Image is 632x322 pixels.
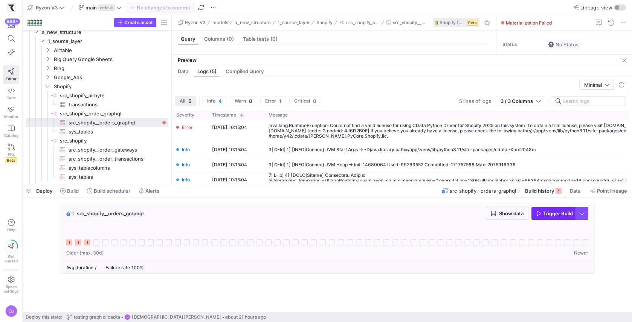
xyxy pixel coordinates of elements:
[26,28,168,37] div: Press SPACE to select this row.
[269,112,288,118] span: Message
[212,123,247,131] y42-timestamp-cell-renderer: [DATE] 10:15:04
[114,18,156,27] button: Create asset
[5,254,18,263] span: Get started
[6,95,16,100] span: Code
[548,41,554,48] img: No status
[499,210,524,216] span: Show data
[69,173,160,181] span: sys_tables​​​​​​​​​
[69,127,160,136] span: sys_tables​​​​​​​​​
[502,42,540,47] span: Status
[26,91,168,100] div: Press SPACE to select this row.
[182,146,190,153] span: Info
[178,57,197,63] span: Preview
[587,184,630,197] button: Point lineage
[543,210,573,216] span: Trigger Build
[204,37,234,41] span: Columns
[26,3,66,12] button: Ryzon V3
[226,69,264,74] span: Compiled Query
[36,188,52,194] span: Deploy
[313,98,316,104] span: 0
[185,20,206,25] span: Ryzon V3
[3,216,19,235] button: Help
[279,98,281,104] span: 1
[459,98,491,104] span: 5 lines of logs
[269,162,516,167] div: 3| Q-Id| 1] [INFO|Connec] JVM Heap -> Init: 14680064 Used: 99263552 Committed: 171757568 Max: 207...
[6,227,16,232] span: Help
[249,98,252,104] span: 0
[26,109,168,118] div: Press SPACE to select this row.
[525,188,554,194] span: Build history
[3,273,19,297] a: Spacesettings
[182,161,190,169] span: Info
[26,181,168,190] div: Press SPACE to select this row.
[3,122,19,141] a: Catalog
[26,109,168,118] a: src_shopify_order_graphql​​​​​​​​
[85,5,97,11] span: main
[176,112,194,118] span: Severity
[384,18,428,27] button: src_shopify__orders_graphql
[135,184,163,197] button: Alerts
[67,188,79,194] span: Build
[4,284,18,293] span: Space settings
[26,82,168,91] div: Press SPACE to select this row.
[277,20,310,25] span: 1_source_layer
[26,46,168,55] div: Press SPACE to select this row.
[26,37,168,46] div: Press SPACE to select this row.
[597,188,627,194] span: Point lineage
[98,5,115,11] span: default
[131,265,143,270] span: 100%
[176,18,208,27] button: Ryzon V3
[3,84,19,103] a: Code
[69,100,160,109] span: transactions​​​​​​​​​
[145,188,159,194] span: Alerts
[26,73,168,82] div: Press SPACE to select this row.
[3,141,19,166] a: PRsBeta
[5,305,17,317] div: CB
[501,98,536,104] span: 3 / 3 Columns
[60,109,167,118] span: src_shopify_order_graphql​​​​​​​​
[95,265,96,270] span: /
[6,77,17,81] span: Editor
[48,37,167,46] span: 1_source_layer
[450,188,516,194] span: src_shopify__orders_graphql
[77,210,143,216] span: src_shopify__orders_graphql
[26,64,168,73] div: Press SPACE to select this row.
[57,184,82,197] button: Build
[26,145,168,154] a: src_shopify__order_gateways​​​​​​​​​
[227,37,234,41] span: (0)
[4,133,18,138] span: Catalog
[8,4,15,11] img: https://storage.googleapis.com/y42-prod-data-exchange/images/sBsRsYb6BHzNxH9w4w8ylRuridc3cmH4JEFn...
[26,118,168,127] a: src_shopify__orders_graphql​​​​​​​​​
[294,98,310,104] span: Critical
[69,118,160,127] span: src_shopify__orders_graphql​​​​​​​​​
[26,172,168,181] div: Press SPACE to select this row.
[197,69,217,74] span: Logs (5)
[275,18,311,27] button: 1_source_layer
[546,40,580,49] button: No statusNo Status
[316,20,333,25] span: Shopify
[570,188,580,194] span: Data
[26,91,168,100] a: src_shopify_airbyte​​​​​​​​
[562,98,620,104] input: Search logs
[181,37,195,41] span: Query
[467,20,478,26] span: Beta
[3,103,19,122] a: Monitor
[26,118,168,127] div: Press SPACE to select this row.
[233,18,273,27] button: a_new_structure
[212,112,236,118] span: Timestamp
[54,82,167,91] span: Shopify
[265,98,276,104] span: Error
[26,127,168,136] div: Press SPACE to select this row.
[26,163,168,172] div: Press SPACE to select this row.
[54,64,167,73] span: Bing
[314,18,334,27] button: Shopify
[26,154,168,163] div: Press SPACE to select this row.
[60,91,167,100] span: src_shopify_airbyte​​​​​​​​
[26,145,168,154] div: Press SPACE to select this row.
[235,98,246,104] span: Warn
[26,172,168,181] a: sys_tables​​​​​​​​​
[54,55,167,64] span: Big Query Google Sheets
[531,207,576,220] button: Trigger Build
[84,184,134,197] button: Build scheduler
[26,127,168,136] a: sys_tables​​​​​​​​​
